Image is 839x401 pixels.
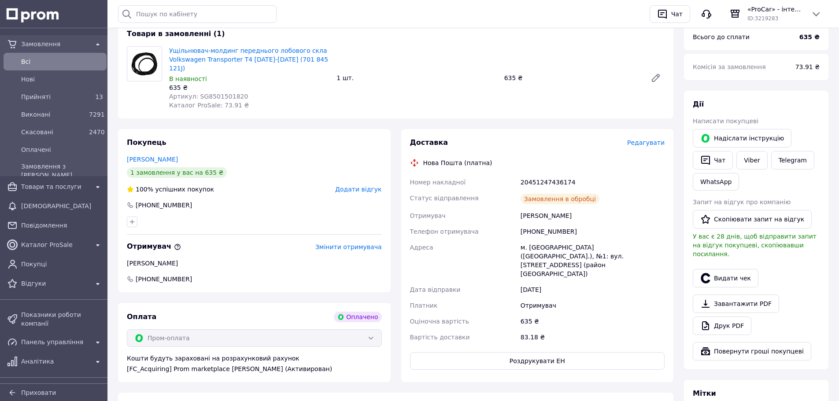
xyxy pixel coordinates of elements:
div: Отримувач [519,298,666,313]
div: успішних покупок [127,185,214,194]
b: 635 ₴ [799,33,820,40]
span: Адреса [410,244,433,251]
span: Всього до сплати [693,33,750,40]
span: Скасовані [21,128,85,136]
div: [PHONE_NUMBER] [135,201,193,210]
div: [DATE] [519,282,666,298]
span: 2470 [89,129,105,136]
span: 7291 [89,111,105,118]
div: Оплачено [334,312,381,322]
span: В наявності [169,75,207,82]
a: Завантажити PDF [693,294,779,313]
span: Панель управління [21,338,89,346]
span: Артикул: SG8501501820 [169,93,248,100]
span: Комісія за замовлення [693,63,766,70]
div: м. [GEOGRAPHIC_DATA] ([GEOGRAPHIC_DATA].), №1: вул. [STREET_ADDRESS] (район [GEOGRAPHIC_DATA]) [519,239,666,282]
span: Платник [410,302,438,309]
span: Оплачені [21,145,103,154]
a: WhatsApp [693,173,739,191]
div: Кошти будуть зараховані на розрахунковий рахунок [127,354,382,373]
span: Відгуки [21,279,89,288]
div: 20451247436174 [519,174,666,190]
span: 73.91 ₴ [795,63,820,70]
span: Дії [693,100,704,108]
div: 635 ₴ [519,313,666,329]
div: [FC_Acquiring] Prom marketplace [PERSON_NAME] (Активирован) [127,364,382,373]
span: Покупець [127,138,166,147]
span: Оціночна вартість [410,318,469,325]
a: Ущільнювач-молдинг переднього лобового скла Volkswagen Transporter T4 [DATE]-[DATE] (701 845 121J) [169,47,328,72]
span: Замовлення [21,40,89,48]
span: Покупці [21,260,103,269]
div: 1 шт. [333,72,500,84]
span: Товари в замовленні (1) [127,29,225,38]
div: 83.18 ₴ [519,329,666,345]
span: Аналітика [21,357,89,366]
button: Скопіювати запит на відгук [693,210,812,228]
button: Надіслати інструкцію [693,129,791,147]
span: Отримувач [410,212,446,219]
button: Видати чек [693,269,758,287]
span: Замовлення з [PERSON_NAME] [21,162,103,180]
span: Повідомлення [21,221,103,230]
span: Каталог ProSale: 73.91 ₴ [169,102,249,109]
span: «ProCar» - інтернет магазин автозапчастин [747,5,804,14]
span: Отримувач [127,242,181,250]
button: Чат [650,5,690,23]
span: Доставка [410,138,448,147]
span: Додати відгук [335,186,381,193]
span: У вас є 28 днів, щоб відправити запит на відгук покупцеві, скопіювавши посилання. [693,233,817,258]
span: Каталог ProSale [21,240,89,249]
button: Чат [693,151,733,169]
span: [PHONE_NUMBER] [135,275,193,283]
div: 635 ₴ [169,83,329,92]
button: Повернути гроші покупцеві [693,342,811,361]
span: Написати покупцеві [693,118,758,125]
span: Показники роботи компанії [21,310,103,328]
span: Редагувати [627,139,665,146]
div: Замовлення в обробці [521,194,599,204]
a: Telegram [771,151,814,169]
span: Змінити отримувача [315,243,382,250]
button: Роздрукувати ЕН [410,352,665,370]
div: [PERSON_NAME] [127,259,382,268]
span: Приховати [21,389,56,396]
a: Viber [736,151,767,169]
span: Дата відправки [410,286,461,293]
span: Товари та послуги [21,182,89,191]
div: [PERSON_NAME] [519,208,666,224]
span: Виконані [21,110,85,119]
span: Прийняті [21,92,85,101]
a: Друк PDF [693,316,751,335]
div: 1 замовлення у вас на 635 ₴ [127,167,227,178]
input: Пошук по кабінету [118,5,277,23]
span: ID: 3219283 [747,15,778,22]
span: Вартість доставки [410,334,470,341]
span: 100% [136,186,153,193]
span: Всi [21,57,103,66]
span: Оплата [127,313,156,321]
span: Запит на відгук про компанію [693,199,791,206]
span: 13 [95,93,103,100]
img: Ущільнювач-молдинг переднього лобового скла Volkswagen Transporter T4 1990-2003 (701 845 121J) [127,51,162,77]
span: Мітки [693,389,716,397]
div: Чат [669,7,684,21]
span: Нові [21,75,103,84]
span: Телефон отримувача [410,228,479,235]
div: [PHONE_NUMBER] [519,224,666,239]
a: Редагувати [647,69,665,87]
span: Номер накладної [410,179,466,186]
span: Статус відправлення [410,195,479,202]
div: Нова Пошта (платна) [421,158,495,167]
a: [PERSON_NAME] [127,156,178,163]
div: 635 ₴ [501,72,643,84]
span: [DEMOGRAPHIC_DATA] [21,202,103,210]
